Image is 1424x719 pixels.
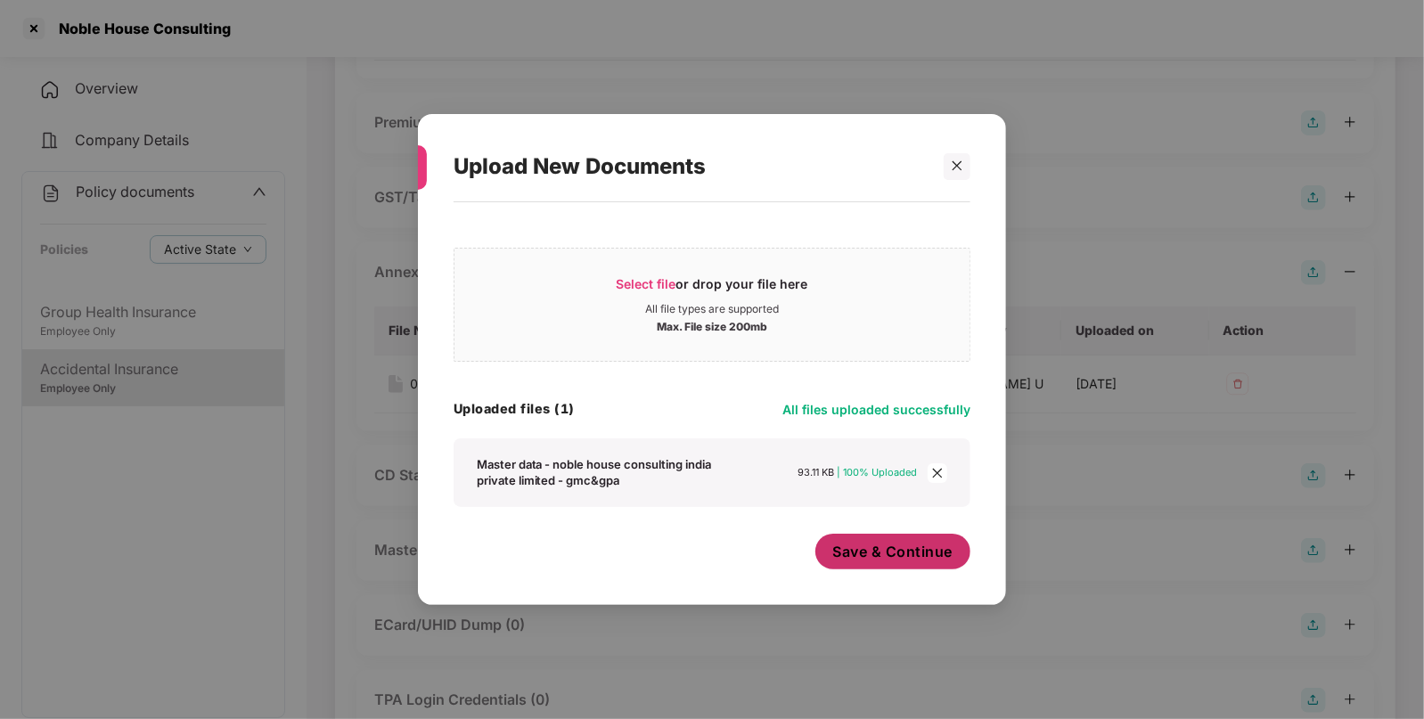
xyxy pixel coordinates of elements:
div: or drop your file here [617,275,808,302]
span: Save & Continue [833,542,953,561]
span: close [951,159,963,172]
div: Master data - noble house consulting india private limited - gmc&gpa [477,456,719,488]
div: Upload New Documents [454,132,928,201]
span: close [928,463,947,483]
span: Select file [617,276,676,291]
button: Save & Continue [815,534,971,569]
h4: Uploaded files (1) [454,400,575,418]
div: All file types are supported [645,302,779,316]
span: 93.11 KB [798,466,835,478]
span: | 100% Uploaded [838,466,918,478]
span: Select fileor drop your file hereAll file types are supportedMax. File size 200mb [454,262,970,347]
span: All files uploaded successfully [782,402,970,417]
div: Max. File size 200mb [657,316,767,334]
